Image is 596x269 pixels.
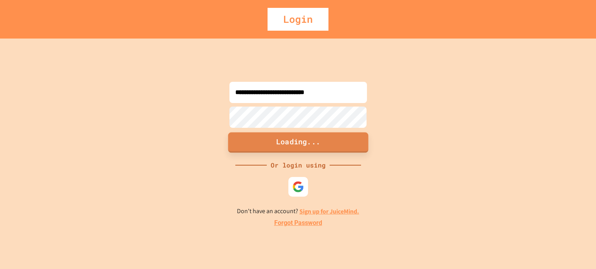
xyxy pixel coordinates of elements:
[274,218,322,228] a: Forgot Password
[237,206,359,216] p: Don't have an account?
[299,207,359,216] a: Sign up for JuiceMind.
[268,8,328,31] div: Login
[267,160,330,170] div: Or login using
[228,132,368,153] button: Loading...
[292,181,304,193] img: google-icon.svg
